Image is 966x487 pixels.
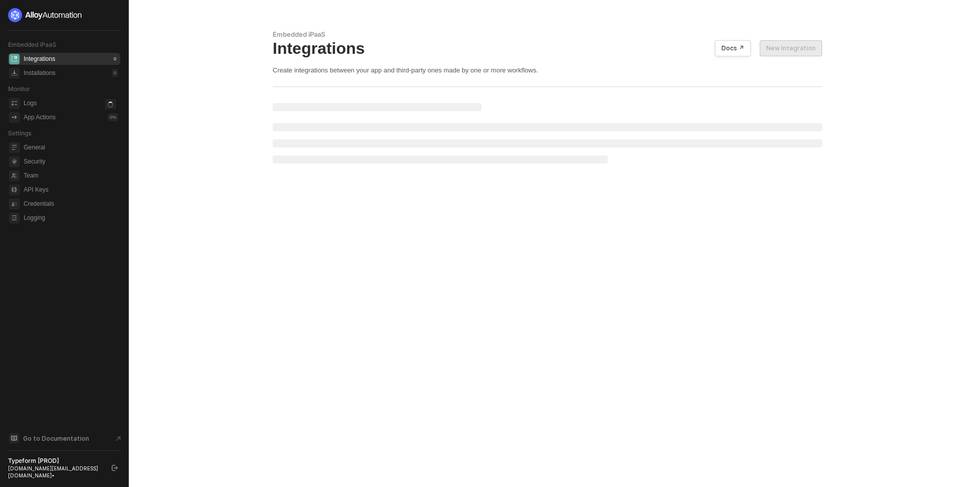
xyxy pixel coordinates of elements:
span: Settings [8,129,31,137]
a: Knowledge Base [8,432,121,444]
span: document-arrow [113,434,123,444]
span: Embedded iPaaS [8,41,56,48]
div: App Actions [24,113,55,122]
span: General [24,141,118,153]
div: Docs ↗ [721,44,744,52]
span: Monitor [8,85,30,93]
span: installations [9,68,20,78]
a: logo [8,8,120,22]
div: 0 [112,55,118,63]
span: Team [24,170,118,182]
span: general [9,142,20,153]
div: Installations [24,69,55,77]
span: Security [24,155,118,168]
span: team [9,171,20,181]
span: logout [112,465,118,471]
span: Credentials [24,198,118,210]
span: icon-loader [105,99,116,110]
span: api-key [9,185,20,195]
div: Integrations [24,55,55,63]
div: Create integrations between your app and third-party ones made by one or more workflows. [273,66,822,74]
span: icon-app-actions [9,112,20,123]
span: security [9,156,20,167]
span: Logging [24,212,118,224]
span: credentials [9,199,20,209]
button: New Integration [760,40,822,56]
span: API Keys [24,184,118,196]
button: Docs ↗ [715,40,751,56]
span: documentation [9,433,19,443]
div: Logs [24,99,37,108]
span: icon-logs [9,98,20,109]
div: 0 % [108,113,118,121]
span: integrations [9,54,20,64]
img: logo [8,8,83,22]
span: logging [9,213,20,223]
div: Typeform [PROD] [8,457,103,465]
div: Integrations [273,39,822,58]
div: 0 [112,69,118,77]
div: Embedded iPaaS [273,30,822,39]
span: Go to Documentation [23,434,89,443]
div: [DOMAIN_NAME][EMAIL_ADDRESS][DOMAIN_NAME] • [8,465,103,479]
